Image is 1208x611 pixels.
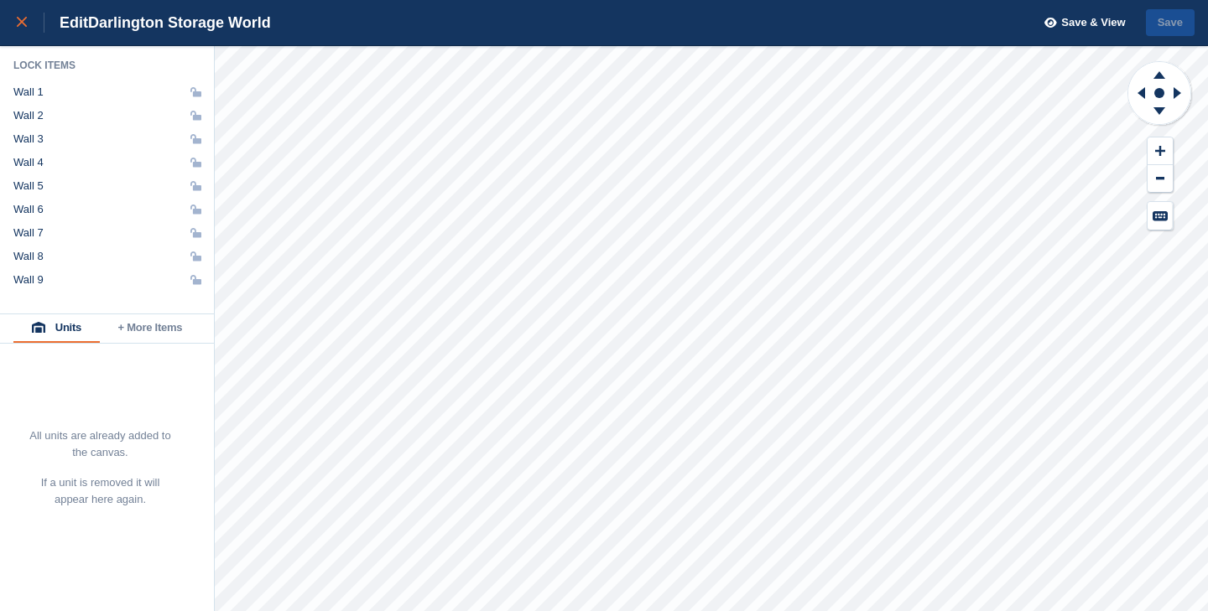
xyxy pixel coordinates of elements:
div: Wall 8 [13,250,44,263]
button: Zoom Out [1148,165,1173,193]
span: Save & View [1061,14,1125,31]
div: Wall 4 [13,156,44,169]
div: Wall 9 [13,273,44,287]
div: Wall 5 [13,179,44,193]
div: Edit Darlington Storage World [44,13,271,33]
button: Zoom In [1148,137,1173,165]
p: All units are already added to the canvas. [29,427,172,461]
div: Wall 3 [13,132,44,146]
p: If a unit is removed it will appear here again. [29,474,172,508]
div: Wall 2 [13,109,44,122]
button: Save & View [1035,9,1126,37]
div: Wall 6 [13,203,44,216]
button: Keyboard Shortcuts [1148,202,1173,230]
div: Lock Items [13,59,201,72]
div: Wall 7 [13,226,44,240]
div: Wall 1 [13,85,44,99]
button: Units [13,314,100,343]
button: Save [1146,9,1195,37]
button: + More Items [100,314,200,343]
